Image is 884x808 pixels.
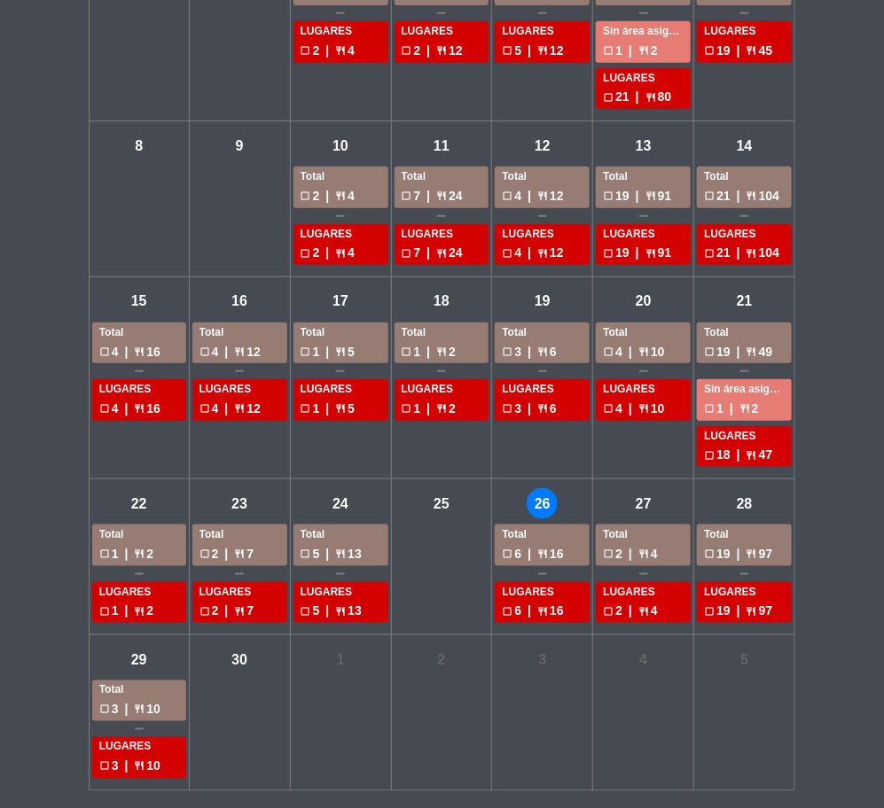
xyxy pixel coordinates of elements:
span: | [629,544,632,564]
div: Sin área asignada [704,381,785,399]
span: check_box_outline_blank [704,45,715,56]
span: check_box_outline_blank [603,548,614,559]
span: check_box_outline_blank [603,403,614,414]
span: check_box_outline_blank [301,606,311,617]
div: 9 [224,130,255,161]
span: check_box_outline_blank [603,45,614,56]
div: LUGARES [301,23,381,41]
span: restaurant [134,606,145,617]
span: restaurant [335,346,346,357]
span: | [737,186,740,206]
span: check_box_outline_blank [301,346,311,357]
span: check_box_outline_blank [502,190,512,201]
div: 2 4 [301,186,381,206]
div: Total [603,526,684,544]
span: | [224,342,228,362]
div: LUGARES [502,23,583,41]
span: restaurant [739,403,750,414]
div: Total [301,526,381,544]
div: 19 91 [603,186,684,206]
div: 19 49 [704,342,785,362]
span: check_box_outline_blank [402,190,412,201]
span: | [426,41,430,61]
div: Total [502,526,583,544]
span: restaurant [537,248,548,259]
div: 30 [224,644,255,675]
span: | [737,342,740,362]
span: | [325,186,329,206]
div: 27 [628,488,659,519]
span: check_box_outline_blank [199,403,210,414]
div: 1 2 [402,399,482,419]
div: 1 2 [402,342,482,362]
span: restaurant [747,606,757,617]
span: check_box_outline_blank [199,346,210,357]
div: 17 [325,286,356,317]
div: 5 13 [301,601,381,621]
div: 18 [426,286,457,317]
span: check_box_outline_blank [402,403,412,414]
div: LUGARES [502,584,583,602]
span: | [636,243,639,263]
div: LUGARES [301,381,381,399]
span: check_box_outline_blank [99,704,110,715]
div: 2 7 [199,601,280,621]
div: Total [603,168,684,186]
div: LUGARES [603,381,684,399]
div: 7 24 [402,243,482,263]
div: Total [502,168,583,186]
div: 5 [729,644,760,675]
span: | [528,601,531,621]
span: | [629,41,632,61]
div: Total [199,324,280,342]
span: check_box_outline_blank [704,346,715,357]
div: Total [199,526,280,544]
span: restaurant [537,190,548,201]
div: LUGARES [99,739,179,757]
div: Total [402,324,482,342]
div: 10 [325,130,356,161]
span: check_box_outline_blank [603,190,614,201]
div: Total [603,324,684,342]
span: | [528,41,531,61]
div: 29 [123,644,154,675]
div: 2 12 [402,41,482,61]
span: | [730,399,733,419]
div: Total [704,526,785,544]
span: | [636,186,639,206]
div: 3 10 [99,700,179,720]
div: 8 [123,130,154,161]
div: 11 [426,130,457,161]
span: | [528,186,531,206]
div: 2 7 [199,544,280,564]
div: 15 [123,286,154,317]
div: 5 12 [502,41,583,61]
div: 24 [325,488,356,519]
div: 19 [527,286,558,317]
span: restaurant [436,346,447,357]
div: 19 97 [704,544,785,564]
div: 4 12 [199,342,280,362]
div: Total [704,324,785,342]
span: check_box_outline_blank [402,45,412,56]
span: | [737,243,740,263]
span: restaurant [436,403,447,414]
div: 14 [729,130,760,161]
div: 16 [224,286,255,317]
span: check_box_outline_blank [603,346,614,357]
span: check_box_outline_blank [99,761,110,772]
span: check_box_outline_blank [502,248,512,259]
div: LUGARES [502,381,583,399]
span: check_box_outline_blank [502,346,512,357]
span: check_box_outline_blank [199,548,210,559]
span: restaurant [537,346,548,357]
span: | [528,342,531,362]
span: restaurant [747,548,757,559]
span: | [224,544,228,564]
span: restaurant [638,403,649,414]
span: | [125,544,129,564]
span: | [629,342,632,362]
span: check_box_outline_blank [301,548,311,559]
span: restaurant [335,45,346,56]
span: restaurant [335,190,346,201]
